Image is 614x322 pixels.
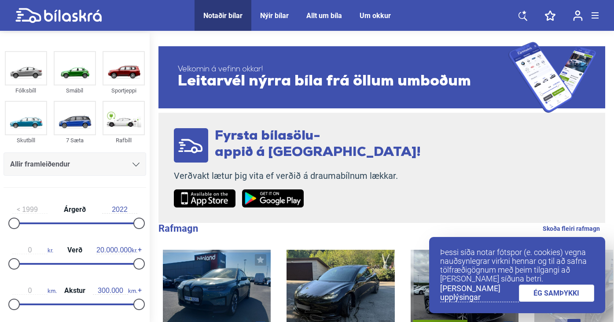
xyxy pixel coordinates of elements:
[178,74,508,90] span: Leitarvél nýrra bíla frá öllum umboðum
[158,42,605,113] a: Velkomin á vefinn okkar!Leitarvél nýrra bíla frá öllum umboðum
[103,135,145,145] div: Rafbíll
[174,170,421,181] p: Verðvakt lætur þig vita ef verðið á draumabílnum lækkar.
[96,246,137,254] span: kr.
[440,248,594,283] p: Þessi síða notar fótspor (e. cookies) vegna nauðsynlegrar virkni hennar og til að safna tölfræðig...
[62,287,88,294] span: Akstur
[360,11,391,20] a: Um okkur
[573,10,583,21] img: user-login.svg
[519,285,595,302] a: ÉG SAMÞYKKI
[306,11,342,20] a: Allt um bíla
[10,158,70,170] span: Allir framleiðendur
[440,284,519,302] a: [PERSON_NAME] upplýsingar
[65,247,85,254] span: Verð
[12,287,57,295] span: km.
[62,206,88,213] span: Árgerð
[5,135,47,145] div: Skutbíll
[12,246,53,254] span: kr.
[93,287,137,295] span: km.
[543,223,600,234] a: Skoða fleiri rafmagn
[215,130,421,159] span: Fyrsta bílasölu- appið á [GEOGRAPHIC_DATA]!
[54,85,96,96] div: Smábíl
[54,135,96,145] div: 7 Sæta
[260,11,289,20] a: Nýir bílar
[178,65,508,74] span: Velkomin á vefinn okkar!
[203,11,243,20] a: Notaðir bílar
[158,223,198,234] b: Rafmagn
[5,85,47,96] div: Fólksbíll
[103,85,145,96] div: Sportjeppi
